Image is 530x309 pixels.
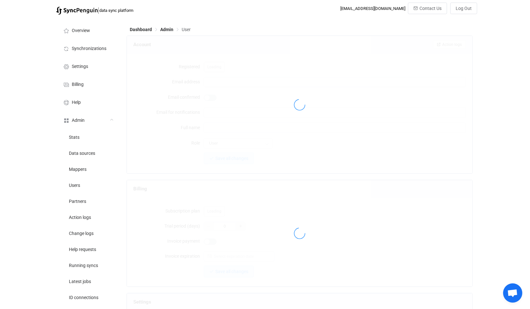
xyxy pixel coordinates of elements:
span: Help [72,100,81,105]
span: Dashboard [130,27,152,32]
span: Change logs [69,231,94,236]
a: Change logs [56,225,120,241]
span: Help requests [69,247,96,252]
span: Latest jobs [69,279,91,284]
a: Mappers [56,161,120,177]
span: Action logs [69,215,91,220]
span: Settings [72,64,88,69]
a: Stats [56,129,120,145]
span: Overview [72,28,90,33]
a: Latest jobs [56,273,120,289]
span: Admin [72,118,85,123]
a: Users [56,177,120,193]
span: Log Out [456,6,472,11]
a: |data sync platform [56,6,133,15]
img: syncpenguin.svg [56,7,98,15]
button: Log Out [450,3,477,14]
button: Contact Us [408,3,447,14]
span: Billing [72,82,84,87]
span: Users [69,183,80,188]
a: Help [56,93,120,111]
span: Synchronizations [72,46,106,51]
div: Open chat [503,283,522,303]
span: Partners [69,199,86,204]
span: Data sources [69,151,95,156]
a: Action logs [56,209,120,225]
a: ID connections [56,289,120,305]
div: [EMAIL_ADDRESS][DOMAIN_NAME] [340,6,405,11]
span: Stats [69,135,79,140]
span: | [98,6,99,15]
span: data sync platform [99,8,133,13]
span: Admin [160,27,173,32]
span: ID connections [69,295,98,300]
a: Data sources [56,145,120,161]
a: Billing [56,75,120,93]
span: User [182,27,191,32]
span: Contact Us [419,6,442,11]
div: Breadcrumb [130,27,191,32]
a: Overview [56,21,120,39]
a: Running syncs [56,257,120,273]
a: Settings [56,57,120,75]
a: Synchronizations [56,39,120,57]
span: Running syncs [69,263,98,268]
span: Mappers [69,167,87,172]
a: Partners [56,193,120,209]
a: Help requests [56,241,120,257]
